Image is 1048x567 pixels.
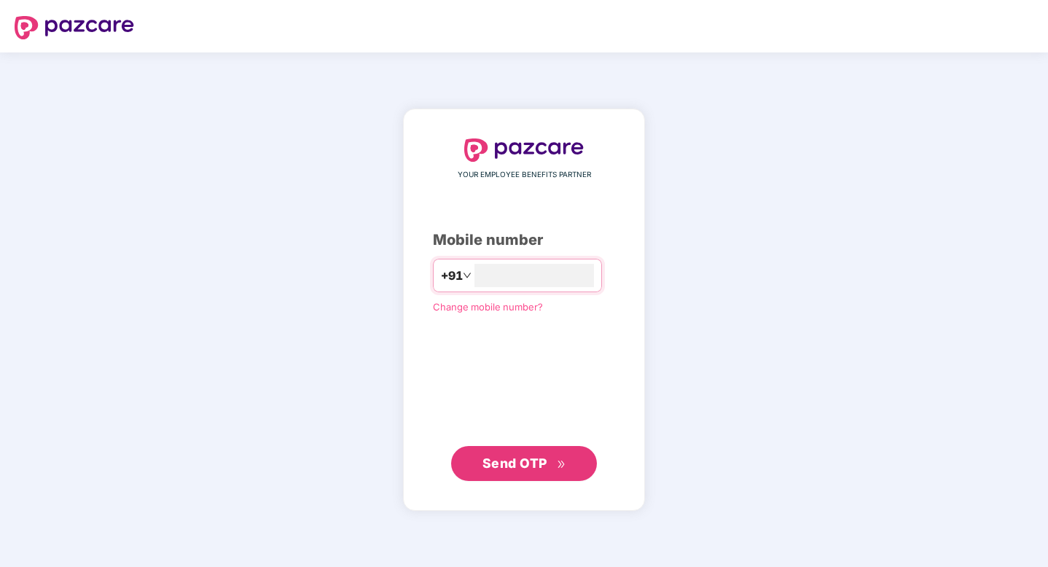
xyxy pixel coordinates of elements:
[433,301,543,313] a: Change mobile number?
[458,169,591,181] span: YOUR EMPLOYEE BENEFITS PARTNER
[433,229,615,251] div: Mobile number
[464,138,584,162] img: logo
[441,267,463,285] span: +91
[463,271,472,280] span: down
[557,460,566,469] span: double-right
[15,16,134,39] img: logo
[451,446,597,481] button: Send OTPdouble-right
[482,455,547,471] span: Send OTP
